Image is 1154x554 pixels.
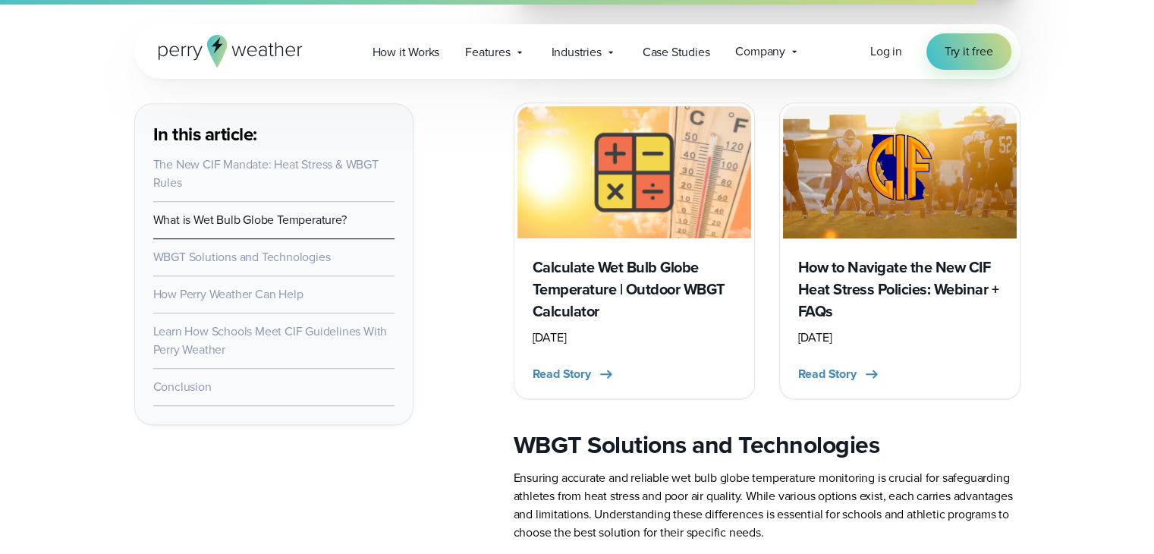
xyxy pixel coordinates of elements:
[517,106,751,238] img: Calculate Wet Bulb Globe Temperature (WBGT)
[533,365,591,383] span: Read Story
[798,329,1001,347] div: [DATE]
[153,211,347,228] a: What is Wet Bulb Globe Temperature?
[870,42,902,60] span: Log in
[870,42,902,61] a: Log in
[514,430,1020,460] h2: WBGT Solutions and Technologies
[153,285,303,303] a: How Perry Weather Can Help
[630,36,723,68] a: Case Studies
[926,33,1011,70] a: Try it free
[533,329,736,347] div: [DATE]
[153,156,379,191] a: The New CIF Mandate: Heat Stress & WBGT Rules
[798,365,881,383] button: Read Story
[514,102,755,398] a: Calculate Wet Bulb Globe Temperature (WBGT) Calculate Wet Bulb Globe Temperature | Outdoor WBGT C...
[465,43,510,61] span: Features
[533,365,615,383] button: Read Story
[552,43,602,61] span: Industries
[153,122,395,146] h3: In this article:
[945,42,993,61] span: Try it free
[798,257,1001,323] h3: How to Navigate the New CIF Heat Stress Policies: Webinar + FAQs
[798,365,857,383] span: Read Story
[153,248,331,266] a: WBGT Solutions and Technologies
[533,257,736,323] h3: Calculate Wet Bulb Globe Temperature | Outdoor WBGT Calculator
[514,102,1020,398] div: slideshow
[360,36,453,68] a: How it Works
[643,43,710,61] span: Case Studies
[779,102,1020,398] a: CIF heat stress policies webinar How to Navigate the New CIF Heat Stress Policies: Webinar + FAQs...
[735,42,785,61] span: Company
[373,43,440,61] span: How it Works
[783,106,1017,238] img: CIF heat stress policies webinar
[153,323,388,358] a: Learn How Schools Meet CIF Guidelines With Perry Weather
[153,378,212,395] a: Conclusion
